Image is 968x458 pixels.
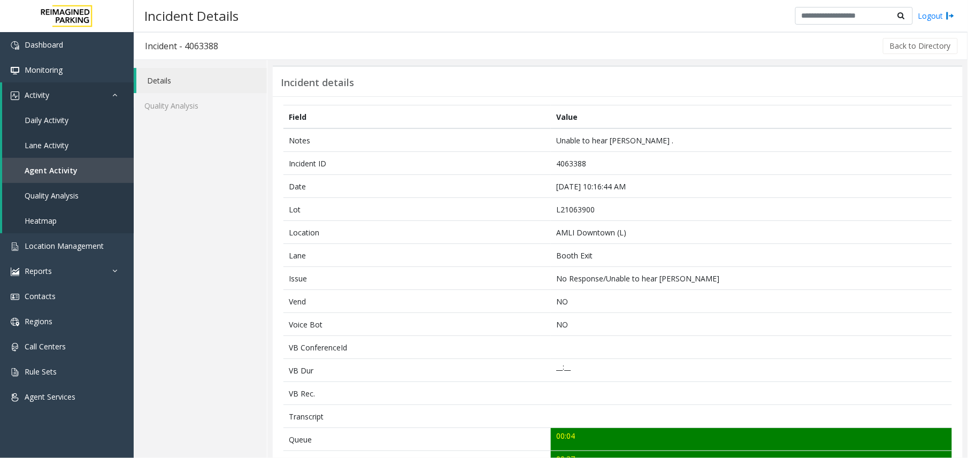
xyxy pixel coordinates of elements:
span: Contacts [25,291,56,301]
a: Agent Activity [2,158,134,183]
span: Quality Analysis [25,190,79,201]
span: Dashboard [25,40,63,50]
td: Unable to hear [PERSON_NAME] . [551,128,952,152]
td: Voice Bot [283,313,551,336]
img: 'icon' [11,368,19,377]
td: L21063900 [551,198,952,221]
td: Incident ID [283,152,551,175]
td: Notes [283,128,551,152]
img: 'icon' [11,318,19,326]
img: 'icon' [11,343,19,352]
td: Queue [283,428,551,451]
td: Lot [283,198,551,221]
td: Transcript [283,405,551,428]
a: Quality Analysis [2,183,134,208]
th: Field [283,105,551,129]
a: Activity [2,82,134,108]
img: logout [946,10,955,21]
img: 'icon' [11,66,19,75]
span: Activity [25,90,49,100]
p: NO [557,319,947,330]
h3: Incident Details [139,3,244,29]
td: __:__ [551,359,952,382]
p: NO [557,296,947,307]
td: Location [283,221,551,244]
a: Quality Analysis [134,93,267,118]
span: Lane Activity [25,140,68,150]
a: Daily Activity [2,108,134,133]
a: Logout [918,10,955,21]
span: Monitoring [25,65,63,75]
button: Back to Directory [883,38,958,54]
span: Heatmap [25,216,57,226]
span: Agent Activity [25,165,78,175]
span: Reports [25,266,52,276]
td: Booth Exit [551,244,952,267]
td: VB Dur [283,359,551,382]
img: 'icon' [11,268,19,276]
td: Issue [283,267,551,290]
td: VB Rec. [283,382,551,405]
span: Rule Sets [25,367,57,377]
a: Heatmap [2,208,134,233]
span: Agent Services [25,392,75,402]
a: Lane Activity [2,133,134,158]
td: 00:04 [551,428,952,451]
h3: Incident - 4063388 [134,34,229,58]
span: Daily Activity [25,115,68,125]
img: 'icon' [11,91,19,100]
td: Lane [283,244,551,267]
td: No Response/Unable to hear [PERSON_NAME] [551,267,952,290]
span: Call Centers [25,341,66,352]
td: Vend [283,290,551,313]
img: 'icon' [11,393,19,402]
img: 'icon' [11,293,19,301]
h3: Incident details [281,77,354,89]
td: VB ConferenceId [283,336,551,359]
img: 'icon' [11,41,19,50]
td: AMLI Downtown (L) [551,221,952,244]
a: Details [136,68,267,93]
th: Value [551,105,952,129]
td: Date [283,175,551,198]
td: 4063388 [551,152,952,175]
td: [DATE] 10:16:44 AM [551,175,952,198]
span: Location Management [25,241,104,251]
img: 'icon' [11,242,19,251]
span: Regions [25,316,52,326]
